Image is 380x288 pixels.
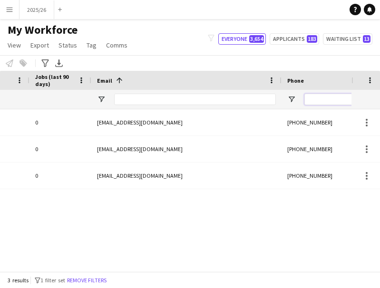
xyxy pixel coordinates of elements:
[53,58,65,69] app-action-btn: Export XLSX
[97,95,106,104] button: Open Filter Menu
[8,23,78,37] span: My Workforce
[83,39,100,51] a: Tag
[91,109,282,135] div: [EMAIL_ADDRESS][DOMAIN_NAME]
[218,33,266,45] button: Everyone3,654
[40,277,65,284] span: 1 filter set
[19,0,54,19] button: 2025/26
[29,109,91,135] div: 0
[8,41,21,49] span: View
[29,163,91,189] div: 0
[97,77,112,84] span: Email
[323,33,372,45] button: Waiting list13
[91,163,282,189] div: [EMAIL_ADDRESS][DOMAIN_NAME]
[363,35,370,43] span: 13
[307,35,317,43] span: 183
[287,95,296,104] button: Open Filter Menu
[29,136,91,162] div: 0
[39,58,51,69] app-action-btn: Advanced filters
[91,136,282,162] div: [EMAIL_ADDRESS][DOMAIN_NAME]
[287,77,304,84] span: Phone
[270,33,319,45] button: Applicants183
[35,73,74,87] span: Jobs (last 90 days)
[87,41,97,49] span: Tag
[30,41,49,49] span: Export
[27,39,53,51] a: Export
[106,41,127,49] span: Comms
[55,39,81,51] a: Status
[114,94,276,105] input: Email Filter Input
[249,35,264,43] span: 3,654
[58,41,77,49] span: Status
[102,39,131,51] a: Comms
[4,39,25,51] a: View
[65,275,108,286] button: Remove filters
